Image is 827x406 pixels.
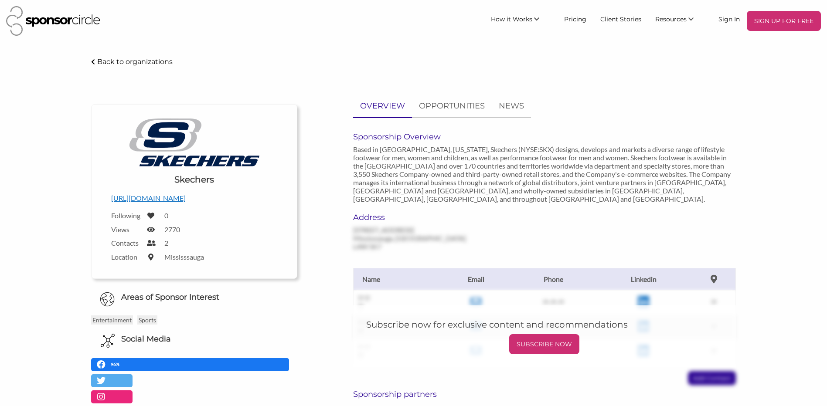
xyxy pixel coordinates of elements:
[648,11,711,31] li: Resources
[353,132,736,142] h6: Sponsorship Overview
[174,173,214,186] h1: Skechers
[440,268,511,290] th: Email
[655,15,687,23] span: Resources
[100,292,115,307] img: Globe Icon
[164,239,168,247] label: 2
[111,211,142,220] label: Following
[711,11,747,27] a: Sign In
[111,360,122,369] p: 96%
[353,268,440,290] th: Name
[164,253,204,261] label: Mississsauga
[557,11,593,27] a: Pricing
[360,100,405,112] p: OVERVIEW
[164,211,168,220] label: 0
[111,193,277,204] p: [URL][DOMAIN_NAME]
[97,58,173,66] p: Back to organizations
[121,334,171,345] h6: Social Media
[595,268,692,290] th: Linkedin
[85,292,304,303] h6: Areas of Sponsor Interest
[164,225,180,233] label: 2770
[593,11,648,27] a: Client Stories
[366,318,723,331] h5: Subscribe now for exclusive content and recommendations
[511,268,595,290] th: Phone
[491,15,532,23] span: How it Works
[499,100,524,112] p: NEWS
[101,334,115,348] img: Social Media Icon
[91,315,133,325] p: Entertainment
[419,100,485,112] p: OPPORTUNITIES
[111,225,142,233] label: Views
[353,145,736,203] p: Based in [GEOGRAPHIC_DATA], [US_STATE], Skechers (NYSE:SKX) designs, develops and markets a diver...
[484,11,557,31] li: How it Works
[750,14,817,27] p: SIGN UP FOR FREE
[353,213,472,222] h6: Address
[111,253,142,261] label: Location
[111,239,142,247] label: Contacts
[513,338,576,351] p: SUBSCRIBE NOW
[6,6,100,36] img: Sponsor Circle Logo
[366,334,723,354] a: SUBSCRIBE NOW
[129,118,260,167] img: Logo
[353,389,736,399] h6: Sponsorship partners
[137,315,157,325] p: Sports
